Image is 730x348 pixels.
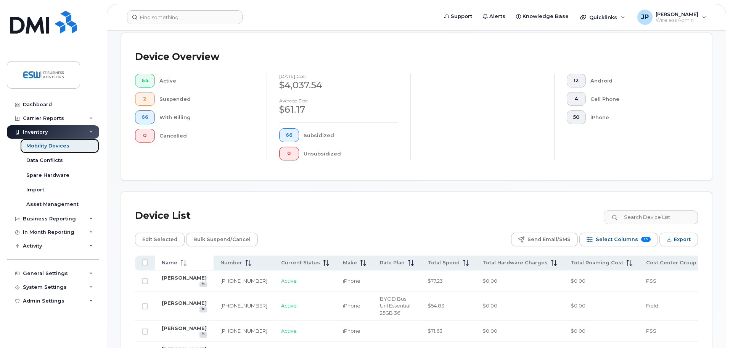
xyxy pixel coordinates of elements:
span: Export [674,234,691,245]
div: Unsubsidized [304,147,399,160]
span: Active [281,303,297,309]
span: Active [281,328,297,334]
span: 2 [141,96,148,102]
div: Subsidized [304,128,399,142]
a: Alerts [478,9,511,24]
div: $4,037.54 [279,79,398,92]
div: Cell Phone [590,92,686,106]
span: 10 [641,237,651,242]
span: $0.00 [482,278,497,284]
input: Search Device List ... [604,210,698,224]
span: Make [343,259,357,266]
span: Cost Center Group [646,259,696,266]
a: [PHONE_NUMBER] [220,278,267,284]
a: Support [439,9,478,24]
a: [PHONE_NUMBER] [220,303,267,309]
span: iPhone [343,278,360,284]
div: Active [159,74,255,87]
span: BYOD Bus Unl Essential 25GB 36 [380,296,410,316]
span: 12 [573,78,579,84]
span: Support [451,13,472,20]
span: Name [162,259,177,266]
div: $61.17 [279,103,398,116]
button: 66 [135,110,155,124]
span: 64 [141,78,148,84]
span: iPhone [343,303,360,309]
span: JP [641,13,649,22]
div: Suspended [159,92,255,106]
button: Edit Selected [135,233,185,246]
span: Total Roaming Cost [571,259,623,266]
span: $0.00 [571,303,585,309]
span: Number [220,259,242,266]
span: Total Spend [428,259,460,266]
span: Send Email/SMS [527,234,571,245]
button: 66 [279,128,299,142]
a: View Last Bill [199,282,207,287]
a: [PERSON_NAME] [162,275,207,281]
span: $0.00 [571,278,585,284]
div: Android [590,74,686,87]
button: Send Email/SMS [511,233,578,246]
div: Quicklinks [575,10,630,25]
button: 0 [135,129,155,142]
span: Knowledge Base [523,13,569,20]
a: [PHONE_NUMBER] [220,328,267,334]
span: 4 [573,96,579,102]
div: Device Overview [135,47,219,67]
span: Bulk Suspend/Cancel [193,234,251,245]
span: $0.00 [482,303,497,309]
a: View Last Bill [199,332,207,337]
span: Active [281,278,297,284]
span: $71.63 [428,328,442,334]
a: View Last Bill [199,306,207,312]
span: Rate Plan [380,259,405,266]
input: Find something... [127,10,243,24]
button: 12 [567,74,586,87]
div: iPhone [590,110,686,124]
div: Jon Plett [632,10,712,25]
button: 2 [135,92,155,106]
span: Total Hardware Charges [482,259,548,266]
button: Export [659,233,698,246]
span: Field [646,303,658,309]
span: $0.00 [482,328,497,334]
a: Knowledge Base [511,9,574,24]
h4: Average cost [279,98,398,103]
a: [PERSON_NAME] [162,300,207,306]
span: PSS [646,278,656,284]
button: 0 [279,147,299,160]
span: Select Columns [596,234,638,245]
span: PSS [646,328,656,334]
button: Bulk Suspend/Cancel [186,233,258,246]
span: $77.23 [428,278,443,284]
span: Edit Selected [142,234,177,245]
a: [PERSON_NAME] [162,325,207,331]
span: Wireless Admin [656,17,698,23]
span: 0 [286,151,293,157]
span: 0 [141,133,148,139]
span: Quicklinks [589,14,617,20]
span: 66 [141,114,148,120]
button: 64 [135,74,155,87]
button: 4 [567,92,586,106]
span: Alerts [489,13,505,20]
span: iPhone [343,328,360,334]
span: Current Status [281,259,320,266]
span: 66 [286,132,293,138]
span: $0.00 [571,328,585,334]
span: [PERSON_NAME] [656,11,698,17]
div: Device List [135,206,191,226]
div: With Billing [159,110,255,124]
div: Cancelled [159,129,255,142]
h4: [DATE] cost [279,74,398,79]
button: Select Columns 10 [579,233,658,246]
button: 50 [567,110,586,124]
span: $54.83 [428,303,444,309]
span: 50 [573,114,579,120]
